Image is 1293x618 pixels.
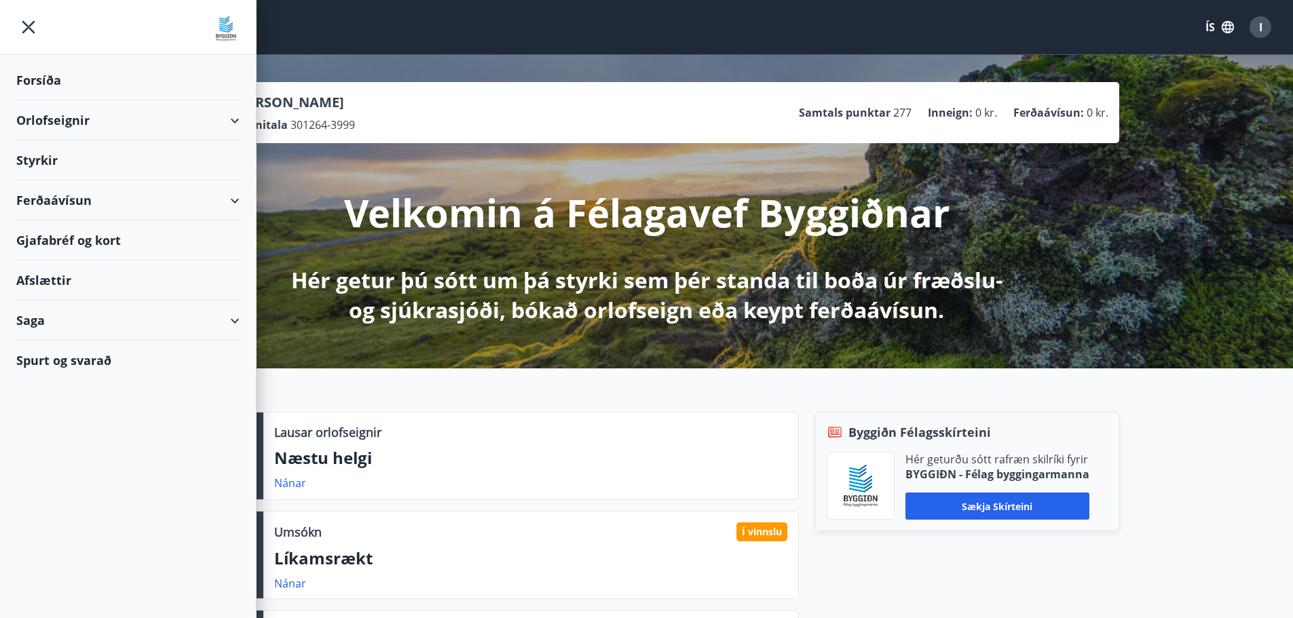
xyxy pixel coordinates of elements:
div: Afslættir [16,260,240,301]
p: Umsókn [274,523,322,541]
img: BKlGVmlTW1Qrz68WFGMFQUcXHWdQd7yePWMkvn3i.png [838,463,884,509]
div: Spurt og svarað [16,341,240,380]
div: Í vinnslu [736,522,787,541]
button: menu [16,15,41,39]
p: Velkomin á Félagavef Byggiðnar [344,187,950,238]
div: Forsíða [16,60,240,100]
span: 277 [893,105,912,120]
p: Samtals punktar [799,105,891,120]
span: Byggiðn Félagsskírteini [848,423,991,441]
span: 0 kr. [1087,105,1108,120]
p: Næstu helgi [274,446,787,469]
span: 0 kr. [975,105,997,120]
a: Nánar [274,576,306,591]
img: union_logo [212,15,240,42]
p: Lausar orlofseignir [274,423,381,441]
p: Hér geturðu sótt rafræn skilríki fyrir [905,452,1089,467]
div: Saga [16,301,240,341]
p: Kennitala [234,117,288,132]
button: ÍS [1198,15,1241,39]
p: BYGGIÐN - Félag byggingarmanna [905,467,1089,482]
p: Hér getur þú sótt um þá styrki sem þér standa til boða úr fræðslu- og sjúkrasjóði, bókað orlofsei... [288,265,1005,325]
div: Orlofseignir [16,100,240,140]
p: Inneign : [928,105,973,120]
div: Ferðaávísun [16,180,240,220]
p: Ferðaávísun : [1013,105,1084,120]
div: Gjafabréf og kort [16,220,240,260]
button: Sækja skírteini [905,493,1089,520]
p: [PERSON_NAME] [234,93,355,112]
a: Nánar [274,476,306,490]
div: Styrkir [16,140,240,180]
button: I [1244,11,1277,43]
p: Líkamsrækt [274,547,787,570]
span: 301264-3999 [291,117,355,132]
span: I [1259,20,1262,35]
